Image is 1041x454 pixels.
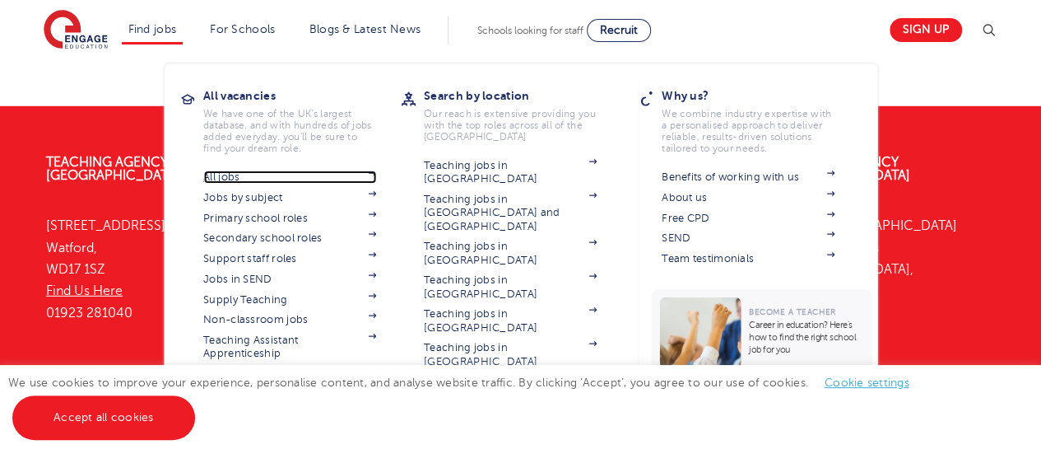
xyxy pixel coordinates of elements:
a: About us [662,191,834,204]
span: Schools looking for staff [477,25,583,36]
h3: Search by location [424,84,621,107]
a: All vacanciesWe have one of the UK's largest database. and with hundreds of jobs added everyday. ... [203,84,401,154]
a: Teaching jobs in [GEOGRAPHIC_DATA] [424,307,597,335]
a: Blogs & Latest News [309,23,421,35]
span: We use cookies to improve your experience, personalise content, and analyse website traffic. By c... [8,377,926,424]
a: For Schools [210,23,275,35]
a: Teaching Assistant Apprenticeship [203,334,376,361]
a: Primary school roles [203,212,376,225]
a: Secondary school roles [203,232,376,245]
p: [STREET_ADDRESS] Watford, WD17 1SZ 01923 281040 [46,215,265,323]
a: Supply Teaching [203,293,376,307]
a: Teaching jobs in [GEOGRAPHIC_DATA] [424,159,597,186]
a: Benefits of working with us [662,171,834,184]
a: Teaching Agency [GEOGRAPHIC_DATA] [46,155,179,183]
a: Jobs in SEND [203,273,376,286]
a: Sign up [890,18,962,42]
a: Team testimonials [662,252,834,265]
h3: All vacancies [203,84,401,107]
p: Our reach is extensive providing you with the top roles across all of the [GEOGRAPHIC_DATA] [424,108,597,143]
a: Find Us Here [46,283,123,298]
a: Teaching jobs in [GEOGRAPHIC_DATA] and [GEOGRAPHIC_DATA] [424,193,597,233]
a: Teaching jobs in [GEOGRAPHIC_DATA] [424,274,597,301]
span: Recruit [600,24,638,36]
p: We combine industry expertise with a personalised approach to deliver reliable, results-driven so... [662,108,834,154]
a: Cookie settings [825,377,909,389]
img: Engage Education [44,10,108,51]
a: Recruit [587,19,651,42]
a: Teaching jobs in [GEOGRAPHIC_DATA] [424,240,597,267]
a: Accept all cookies [12,395,195,440]
a: Become a TeacherCareer in education? Here’s how to find the right school job for you [651,289,876,381]
p: Floor 1, [GEOGRAPHIC_DATA] 155-157 Minories [GEOGRAPHIC_DATA], EC3N 1LJ 0333 150 8020 [776,215,995,345]
a: Support staff roles [203,252,376,265]
a: Free CPD [662,212,834,225]
a: Search by locationOur reach is extensive providing you with the top roles across all of the [GEOG... [424,84,621,143]
h3: Why us? [662,84,859,107]
a: Teaching jobs in [GEOGRAPHIC_DATA] [424,341,597,368]
p: Career in education? Here’s how to find the right school job for you [749,319,863,356]
span: Become a Teacher [749,307,835,316]
p: We have one of the UK's largest database. and with hundreds of jobs added everyday. you'll be sur... [203,108,376,154]
a: Jobs by subject [203,191,376,204]
a: Find jobs [128,23,177,35]
a: Why us?We combine industry expertise with a personalised approach to deliver reliable, results-dr... [662,84,859,154]
a: SEND [662,232,834,245]
a: All jobs [203,171,376,184]
a: Non-classroom jobs [203,313,376,326]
